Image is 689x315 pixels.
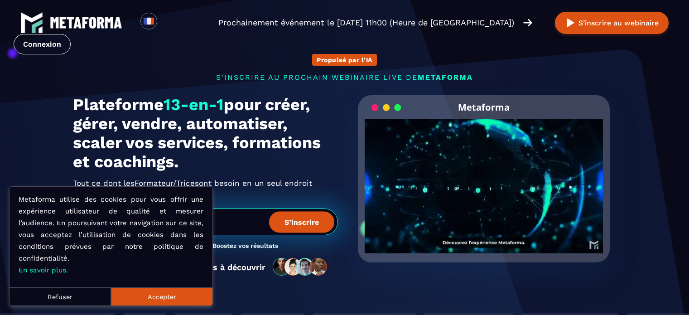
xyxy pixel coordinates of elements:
input: Search for option [165,17,172,28]
button: Refuser [10,287,111,305]
img: fr [143,15,154,27]
p: Metaforma utilise des cookies pour vous offrir une expérience utilisateur de qualité et mesurer l... [19,194,203,276]
video: Your browser does not support the video tag. [365,119,603,238]
button: Accepter [111,287,212,305]
img: community-people [270,257,331,276]
div: Search for option [157,13,179,33]
h2: Tout ce dont les ont besoin en un seul endroit [73,176,338,190]
button: S’inscrire au webinaire [555,12,669,34]
span: METAFORMA [418,73,473,82]
img: arrow-right [523,18,532,28]
a: Connexion [14,34,71,54]
h3: Boostez vos résultats [212,242,278,251]
button: S’inscrire [269,211,334,233]
img: logo [20,11,43,34]
h1: Plateforme pour créer, gérer, vendre, automatiser, scaler vos services, formations et coachings. [73,95,338,171]
img: loading [371,103,401,112]
a: En savoir plus. [19,266,68,274]
img: logo [50,17,122,29]
h2: Metaforma [458,95,510,119]
p: Prochainement événement le [DATE] 11h00 (Heure de [GEOGRAPHIC_DATA]) [218,16,514,29]
img: play [565,17,576,29]
span: 13-en-1 [164,95,224,114]
span: Formateur/Trices [135,176,199,190]
p: s'inscrire au prochain webinaire live de [73,73,617,82]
